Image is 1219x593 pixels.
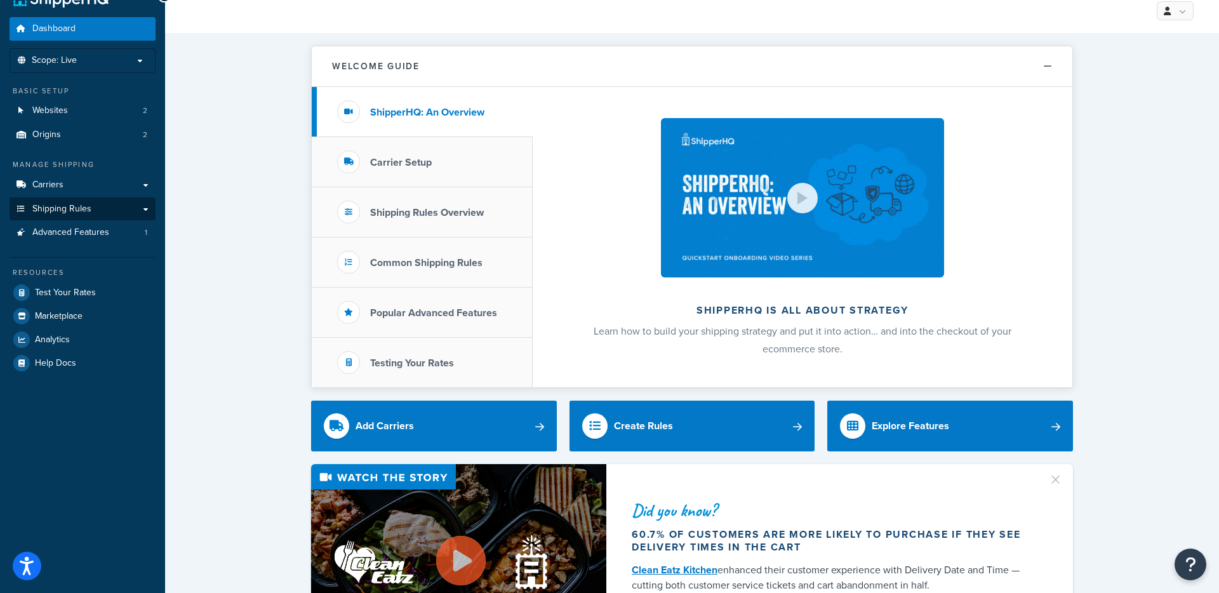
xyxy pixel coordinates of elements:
[32,55,77,66] span: Scope: Live
[661,118,944,277] img: ShipperHQ is all about strategy
[10,197,156,221] a: Shipping Rules
[632,502,1033,519] div: Did you know?
[145,227,147,238] span: 1
[312,46,1072,87] button: Welcome Guide
[10,267,156,278] div: Resources
[570,401,815,451] a: Create Rules
[872,417,949,435] div: Explore Features
[370,357,454,369] h3: Testing Your Rates
[614,417,673,435] div: Create Rules
[10,86,156,97] div: Basic Setup
[370,107,484,118] h3: ShipperHQ: An Overview
[10,99,156,123] a: Websites2
[632,563,717,577] a: Clean Eatz Kitchen
[370,307,497,319] h3: Popular Advanced Features
[1175,549,1206,580] button: Open Resource Center
[332,62,420,71] h2: Welcome Guide
[10,328,156,351] a: Analytics
[32,180,63,190] span: Carriers
[10,305,156,328] a: Marketplace
[10,221,156,244] a: Advanced Features1
[10,99,156,123] li: Websites
[370,257,483,269] h3: Common Shipping Rules
[10,281,156,304] a: Test Your Rates
[35,311,83,322] span: Marketplace
[35,358,76,369] span: Help Docs
[32,130,61,140] span: Origins
[35,288,96,298] span: Test Your Rates
[32,105,68,116] span: Websites
[370,157,432,168] h3: Carrier Setup
[35,335,70,345] span: Analytics
[311,401,557,451] a: Add Carriers
[143,130,147,140] span: 2
[594,324,1011,356] span: Learn how to build your shipping strategy and put it into action… and into the checkout of your e...
[632,528,1033,554] div: 60.7% of customers are more likely to purchase if they see delivery times in the cart
[632,563,1033,593] div: enhanced their customer experience with Delivery Date and Time — cutting both customer service ti...
[10,17,156,41] a: Dashboard
[143,105,147,116] span: 2
[370,207,484,218] h3: Shipping Rules Overview
[32,23,76,34] span: Dashboard
[356,417,414,435] div: Add Carriers
[32,204,91,215] span: Shipping Rules
[10,173,156,197] a: Carriers
[10,123,156,147] a: Origins2
[10,221,156,244] li: Advanced Features
[10,352,156,375] a: Help Docs
[32,227,109,238] span: Advanced Features
[10,159,156,170] div: Manage Shipping
[827,401,1073,451] a: Explore Features
[10,123,156,147] li: Origins
[566,305,1039,316] h2: ShipperHQ is all about strategy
